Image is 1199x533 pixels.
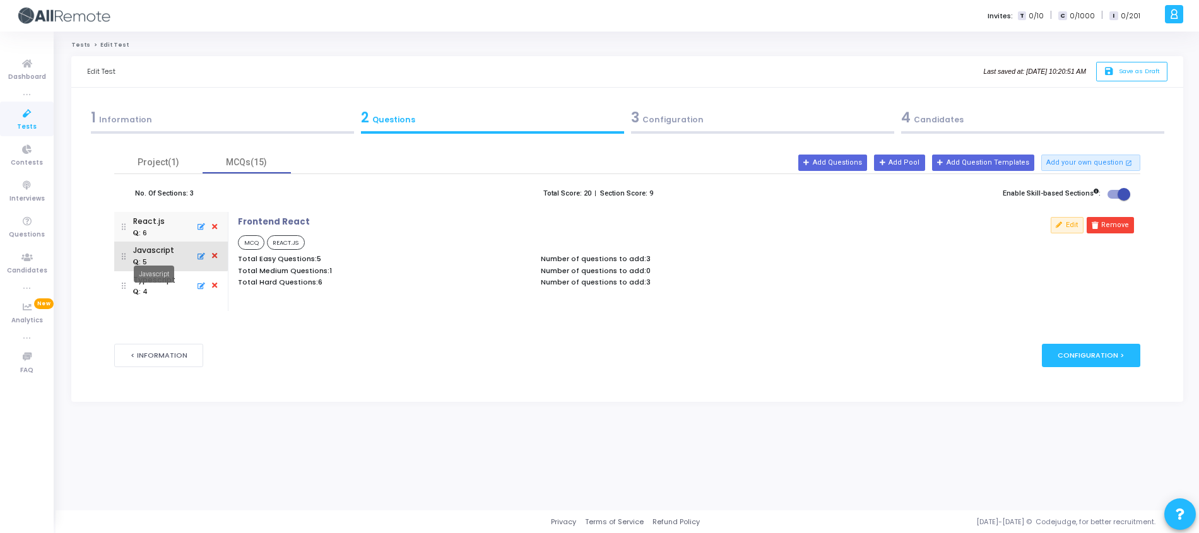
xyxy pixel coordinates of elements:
[91,107,354,128] div: Information
[1119,67,1160,75] span: Save as Draft
[100,41,129,49] span: Edit Test
[631,108,639,127] span: 3
[11,158,43,168] span: Contests
[318,277,322,287] span: 6
[1104,66,1117,77] i: save
[133,245,174,256] div: Javascript
[1121,11,1140,21] span: 0/201
[1101,9,1103,22] span: |
[357,103,627,138] a: 2Questions
[1029,11,1044,21] span: 0/10
[238,278,528,286] p: Total Hard Questions:
[1042,344,1141,367] div: Configuration >
[932,155,1034,171] button: Add Question Templates
[600,189,653,199] label: Section Score: 9
[238,267,528,275] p: Total Medium Questions:
[874,155,924,171] button: Add Pool
[135,189,194,199] label: No. Of Sections: 3
[1125,158,1132,167] mat-icon: open_in_new
[897,103,1167,138] a: 4Candidates
[1058,11,1066,21] span: C
[653,517,700,527] a: Refund Policy
[1051,217,1084,233] button: Edit
[329,266,332,276] span: 1
[87,103,357,138] a: 1Information
[541,267,831,275] p: Number of questions to add:
[7,266,47,276] span: Candidates
[627,103,897,138] a: 3Configuration
[988,11,1013,21] label: Invites:
[1096,62,1167,81] button: saveSave as Draft
[122,156,195,169] div: Project(1)
[1070,11,1095,21] span: 0/1000
[134,266,174,283] div: Javascript
[133,216,165,227] div: React.js
[646,277,651,287] span: 3
[1041,155,1141,171] button: Add your own question
[646,254,651,264] span: 3
[122,271,126,301] img: drag icon
[594,189,596,197] b: |
[646,266,651,276] span: 0
[317,254,321,264] span: 5
[114,344,204,367] button: < Information
[34,298,54,309] span: New
[87,56,115,87] div: Edit Test
[133,229,147,238] div: : 6
[798,155,867,171] button: Add Questions
[133,288,148,297] div: : 4
[983,68,1085,75] i: Last saved at: [DATE] 10:20:51 AM
[238,217,310,227] p: Frontend React
[1003,189,1101,199] label: Enable Skill-based Sections :
[238,235,265,249] span: MCQ
[541,278,831,286] p: Number of questions to add:
[17,122,37,132] span: Tests
[11,315,43,326] span: Analytics
[20,365,33,376] span: FAQ
[541,255,831,263] p: Number of questions to add:
[585,517,644,527] a: Terms of Service
[700,517,1183,527] div: [DATE]-[DATE] © Codejudge, for better recruitment.
[551,517,576,527] a: Privacy
[91,108,96,127] span: 1
[631,107,894,128] div: Configuration
[8,72,46,83] span: Dashboard
[9,230,45,240] span: Questions
[1018,11,1026,21] span: T
[238,255,528,263] p: Total Easy Questions:
[1109,11,1118,21] span: I
[71,41,1183,49] nav: breadcrumb
[267,235,305,249] span: REACT.JS
[1050,9,1052,22] span: |
[122,242,126,271] img: drag icon
[361,108,369,127] span: 2
[9,194,45,204] span: Interviews
[210,156,283,169] div: MCQs(15)
[1087,217,1134,233] button: Remove
[122,212,126,242] img: drag icon
[361,107,624,128] div: Questions
[901,107,1164,128] div: Candidates
[901,108,911,127] span: 4
[543,189,591,199] label: Total Score: 20
[71,41,90,49] a: Tests
[16,3,110,28] img: logo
